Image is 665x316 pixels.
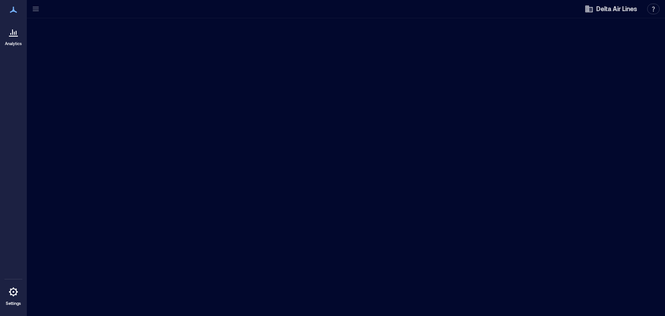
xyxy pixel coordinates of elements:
[582,2,640,16] button: Delta Air Lines
[6,301,21,306] p: Settings
[2,21,25,49] a: Analytics
[3,281,24,309] a: Settings
[5,41,22,46] p: Analytics
[596,4,637,13] span: Delta Air Lines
